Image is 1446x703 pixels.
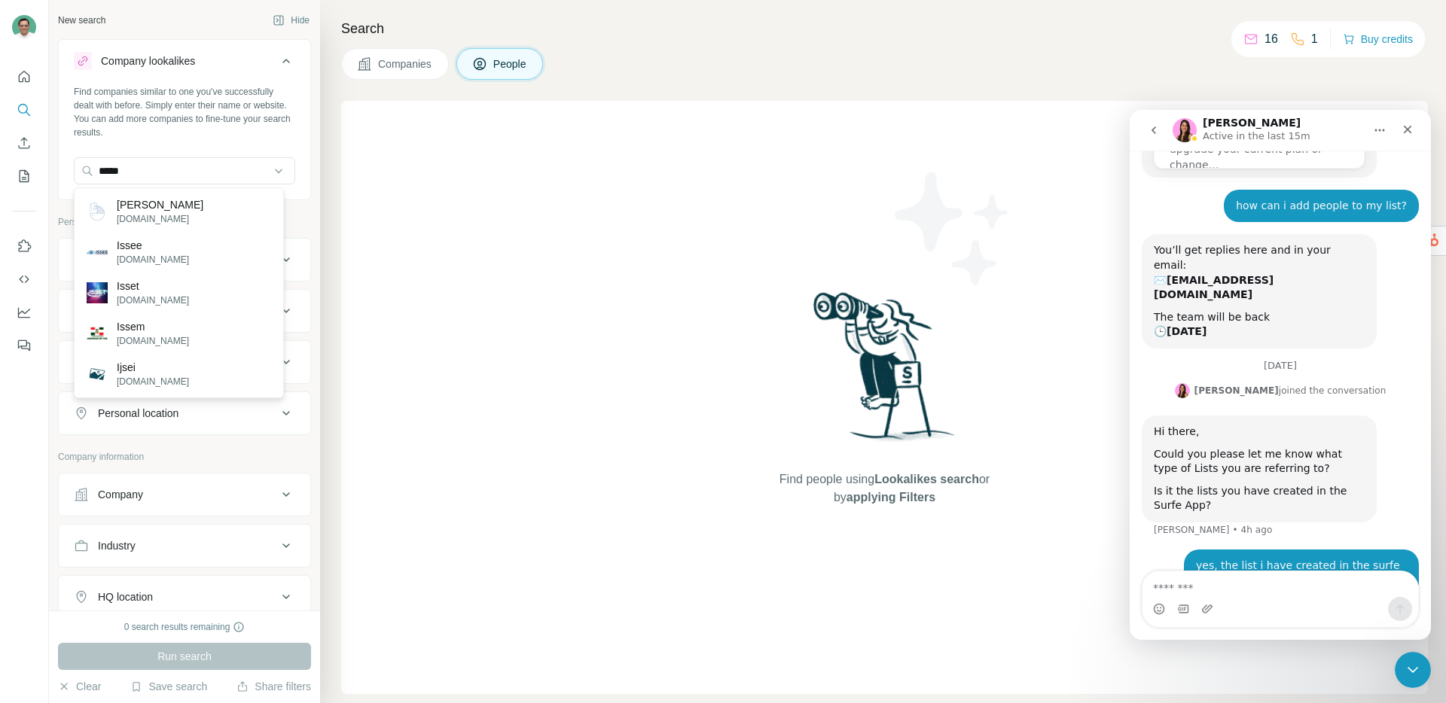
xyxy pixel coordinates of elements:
[117,212,203,226] p: [DOMAIN_NAME]
[98,406,178,421] div: Personal location
[59,242,310,278] button: Job title
[74,85,295,139] div: Find companies similar to one you've successfully dealt with before. Simply enter their name or w...
[59,344,310,380] button: Department
[807,288,963,456] img: Surfe Illustration - Woman searching with binoculars
[1343,29,1413,50] button: Buy credits
[12,129,36,157] button: Enrich CSV
[117,360,189,375] p: Ijsei
[87,282,108,303] img: Isset
[12,299,36,326] button: Dashboard
[874,473,979,485] span: Lookalikes search
[59,293,310,329] button: Seniority
[101,53,195,68] div: Company lookalikes
[12,266,36,293] button: Use Surfe API
[59,579,310,615] button: HQ location
[1264,30,1278,48] p: 16
[12,332,36,359] button: Feedback
[98,589,153,604] div: HQ location
[98,538,136,553] div: Industry
[12,163,36,190] button: My lists
[58,215,311,229] p: Personal information
[1395,652,1431,688] iframe: Intercom live chat
[117,294,189,307] p: [DOMAIN_NAME]
[1311,30,1318,48] p: 1
[87,364,108,385] img: Ijsei
[124,620,246,634] div: 0 search results remaining
[493,56,528,72] span: People
[12,15,36,39] img: Avatar
[117,253,189,266] p: [DOMAIN_NAME]
[59,528,310,564] button: Industry
[117,334,189,348] p: [DOMAIN_NAME]
[87,327,108,341] img: Issem
[58,450,311,464] p: Company information
[117,238,189,253] p: Issee
[59,395,310,431] button: Personal location
[117,278,189,294] p: Isset
[12,233,36,260] button: Use Surfe on LinkedIn
[58,679,101,694] button: Clear
[341,18,1428,39] h4: Search
[98,487,143,502] div: Company
[130,679,207,694] button: Save search
[12,63,36,90] button: Quick start
[262,9,320,32] button: Hide
[378,56,433,72] span: Companies
[885,161,1020,297] img: Surfe Illustration - Stars
[117,319,189,334] p: Issem
[117,375,189,388] p: [DOMAIN_NAME]
[58,14,105,27] div: New search
[59,476,310,513] button: Company
[236,679,311,694] button: Share filters
[87,242,108,263] img: Issee
[12,96,36,123] button: Search
[1130,110,1431,640] iframe: To enrich screen reader interactions, please activate Accessibility in Grammarly extension settings
[764,470,1005,507] span: Find people using or by
[117,197,203,212] p: [PERSON_NAME]
[87,201,108,222] img: Issey
[59,43,310,85] button: Company lookalikes
[847,491,935,504] span: applying Filters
